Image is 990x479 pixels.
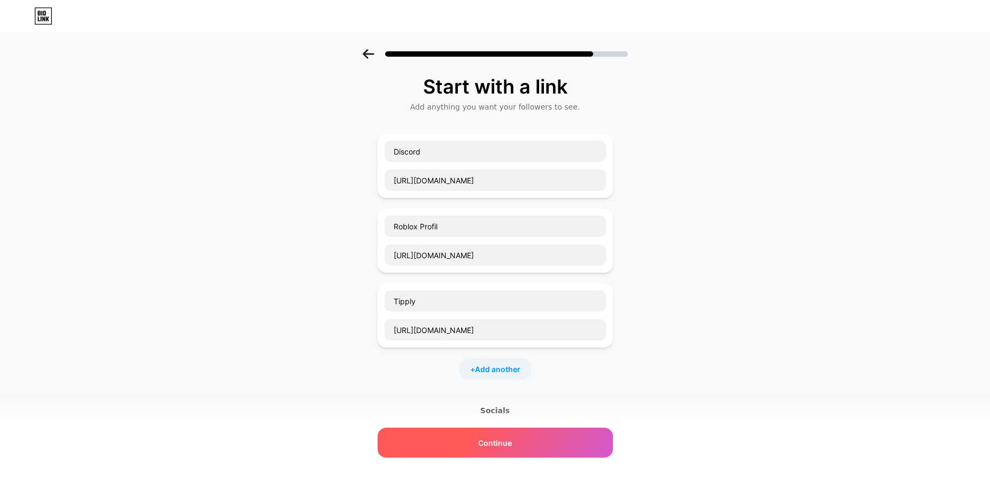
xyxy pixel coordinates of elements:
div: Socials [378,405,613,416]
input: Link name [385,141,606,162]
input: URL [385,169,606,191]
input: URL [385,244,606,266]
div: + [459,358,531,380]
input: Link name [385,215,606,237]
span: Continue [478,437,512,449]
input: Link name [385,290,606,312]
div: Add anything you want your followers to see. [383,102,608,112]
div: Start with a link [383,76,608,97]
input: URL [385,319,606,341]
span: Add another [475,364,520,375]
